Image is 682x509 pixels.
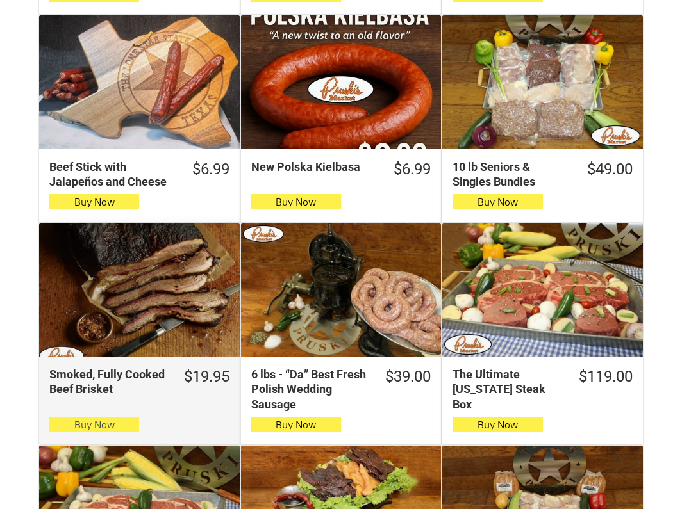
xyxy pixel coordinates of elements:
span: Buy Now [478,419,518,431]
span: Buy Now [74,419,115,431]
div: $119.00 [579,367,633,387]
button: Buy Now [49,417,139,432]
span: Buy Now [276,196,316,208]
a: $49.0010 lb Seniors & Singles Bundles [442,159,643,190]
div: 10 lb Seniors & Singles Bundles [453,159,569,190]
div: The Ultimate [US_STATE] Steak Box [453,367,561,412]
a: New Polska Kielbasa [241,15,442,149]
a: $119.00The Ultimate [US_STATE] Steak Box [442,367,643,412]
div: Beef Stick with Jalapeños and Cheese [49,159,174,190]
div: $49.00 [587,159,633,179]
button: Buy Now [49,194,139,209]
div: $19.95 [184,367,229,387]
a: $39.006 lbs - “Da” Best Fresh Polish Wedding Sausage [241,367,442,412]
span: Buy Now [74,196,115,208]
button: Buy Now [251,194,341,209]
a: $6.99Beef Stick with Jalapeños and Cheese [39,159,240,190]
a: 10 lb Seniors &amp; Singles Bundles [442,15,643,149]
div: 6 lbs - “Da” Best Fresh Polish Wedding Sausage [251,367,368,412]
span: Buy Now [478,196,518,208]
a: $19.95Smoked, Fully Cooked Beef Brisket [39,367,240,397]
a: Beef Stick with Jalapeños and Cheese [39,15,240,149]
div: Smoked, Fully Cooked Beef Brisket [49,367,166,397]
div: $39.00 [385,367,431,387]
div: $6.99 [394,159,431,179]
button: Buy Now [453,194,542,209]
a: The Ultimate Texas Steak Box [442,223,643,357]
button: Buy Now [251,417,341,432]
a: $6.99New Polska Kielbasa [241,159,442,179]
div: $6.99 [192,159,229,179]
span: Buy Now [276,419,316,431]
div: New Polska Kielbasa [251,159,376,174]
a: Smoked, Fully Cooked Beef Brisket [39,223,240,357]
button: Buy Now [453,417,542,432]
a: 6 lbs - “Da” Best Fresh Polish Wedding Sausage [241,223,442,357]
